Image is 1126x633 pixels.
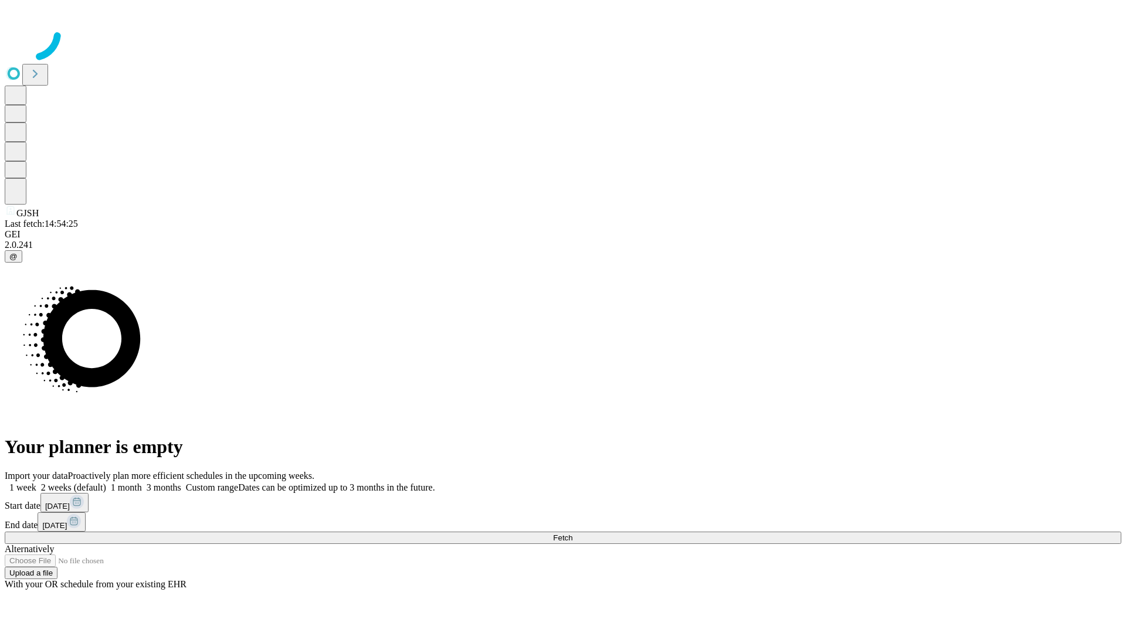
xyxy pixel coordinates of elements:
[111,482,142,492] span: 1 month
[38,512,86,532] button: [DATE]
[238,482,435,492] span: Dates can be optimized up to 3 months in the future.
[5,229,1121,240] div: GEI
[5,250,22,263] button: @
[5,493,1121,512] div: Start date
[5,219,78,229] span: Last fetch: 14:54:25
[553,533,572,542] span: Fetch
[45,502,70,511] span: [DATE]
[5,512,1121,532] div: End date
[5,579,186,589] span: With your OR schedule from your existing EHR
[147,482,181,492] span: 3 months
[5,436,1121,458] h1: Your planner is empty
[40,493,89,512] button: [DATE]
[5,240,1121,250] div: 2.0.241
[16,208,39,218] span: GJSH
[9,482,36,492] span: 1 week
[186,482,238,492] span: Custom range
[9,252,18,261] span: @
[5,567,57,579] button: Upload a file
[68,471,314,481] span: Proactively plan more efficient schedules in the upcoming weeks.
[5,544,54,554] span: Alternatively
[5,471,68,481] span: Import your data
[42,521,67,530] span: [DATE]
[5,532,1121,544] button: Fetch
[41,482,106,492] span: 2 weeks (default)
